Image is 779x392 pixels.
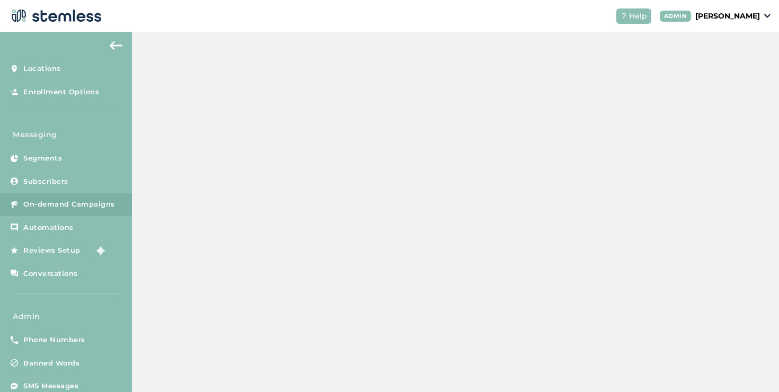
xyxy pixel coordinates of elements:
[695,11,760,22] p: [PERSON_NAME]
[23,153,62,164] span: Segments
[621,13,627,19] img: icon-help-white-03924b79.svg
[23,64,61,74] span: Locations
[23,222,74,233] span: Automations
[23,176,68,187] span: Subscribers
[110,41,122,50] img: icon-arrow-back-accent-c549486e.svg
[23,381,78,391] span: SMS Messages
[8,5,102,26] img: logo-dark-0685b13c.svg
[23,87,99,97] span: Enrollment Options
[88,240,110,261] img: glitter-stars-b7820f95.gif
[23,245,81,256] span: Reviews Setup
[23,199,115,210] span: On-demand Campaigns
[23,358,79,369] span: Banned Words
[726,341,779,392] iframe: Chat Widget
[660,11,692,22] div: ADMIN
[23,269,78,279] span: Conversations
[764,14,771,18] img: icon_down-arrow-small-66adaf34.svg
[23,335,85,345] span: Phone Numbers
[629,11,647,22] span: Help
